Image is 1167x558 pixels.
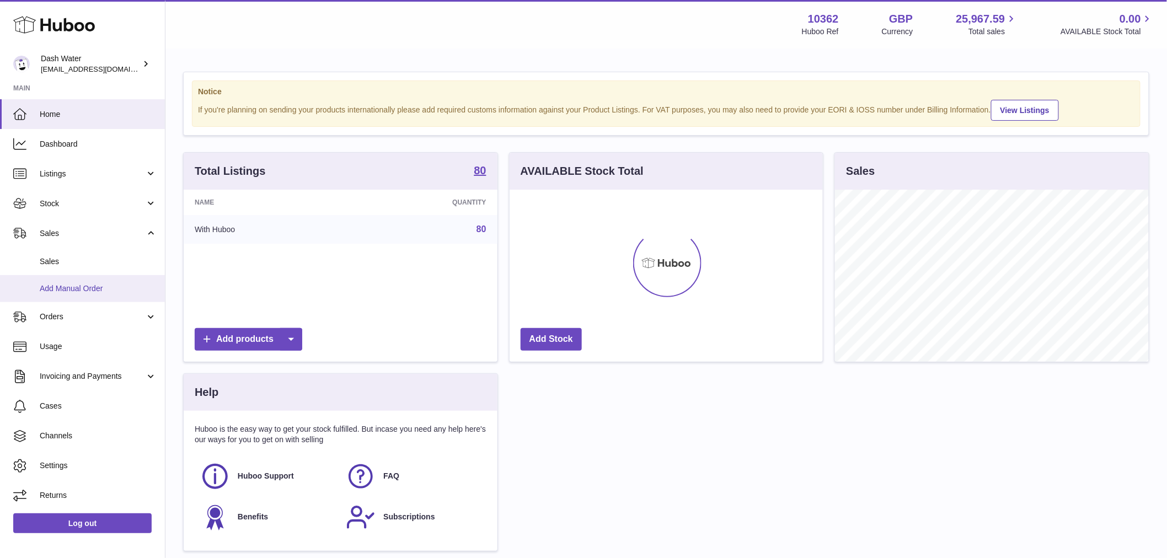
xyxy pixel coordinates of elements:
div: Dash Water [41,53,140,74]
span: Total sales [968,26,1018,37]
a: Log out [13,513,152,533]
a: Add Stock [521,328,582,351]
h3: AVAILABLE Stock Total [521,164,644,179]
th: Name [184,190,349,215]
span: Sales [40,256,157,267]
span: Dashboard [40,139,157,149]
a: Add products [195,328,302,351]
span: Listings [40,169,145,179]
span: Subscriptions [383,512,435,522]
h3: Help [195,385,218,400]
span: Huboo Support [238,471,294,481]
a: 0.00 AVAILABLE Stock Total [1061,12,1154,37]
a: View Listings [991,100,1059,121]
span: Returns [40,490,157,501]
span: FAQ [383,471,399,481]
span: Cases [40,401,157,411]
a: FAQ [346,462,480,491]
img: internalAdmin-10362@internal.huboo.com [13,56,30,72]
strong: 80 [474,165,486,176]
a: 80 [474,165,486,178]
span: Add Manual Order [40,283,157,294]
span: Settings [40,460,157,471]
span: Benefits [238,512,268,522]
a: Huboo Support [200,462,335,491]
span: 25,967.59 [956,12,1005,26]
strong: 10362 [808,12,839,26]
h3: Total Listings [195,164,266,179]
td: With Huboo [184,215,349,244]
span: 0.00 [1120,12,1141,26]
a: Benefits [200,502,335,532]
strong: Notice [198,87,1134,97]
div: If you're planning on sending your products internationally please add required customs informati... [198,98,1134,121]
a: Subscriptions [346,502,480,532]
span: Channels [40,431,157,441]
span: Invoicing and Payments [40,371,145,382]
span: Sales [40,228,145,239]
a: 25,967.59 Total sales [956,12,1018,37]
h3: Sales [846,164,875,179]
div: Currency [882,26,913,37]
span: AVAILABLE Stock Total [1061,26,1154,37]
a: 80 [477,224,486,234]
span: Orders [40,312,145,322]
p: Huboo is the easy way to get your stock fulfilled. But incase you need any help here's our ways f... [195,424,486,445]
span: Usage [40,341,157,352]
span: Home [40,109,157,120]
span: [EMAIL_ADDRESS][DOMAIN_NAME] [41,65,162,73]
strong: GBP [889,12,913,26]
div: Huboo Ref [802,26,839,37]
span: Stock [40,198,145,209]
th: Quantity [349,190,497,215]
